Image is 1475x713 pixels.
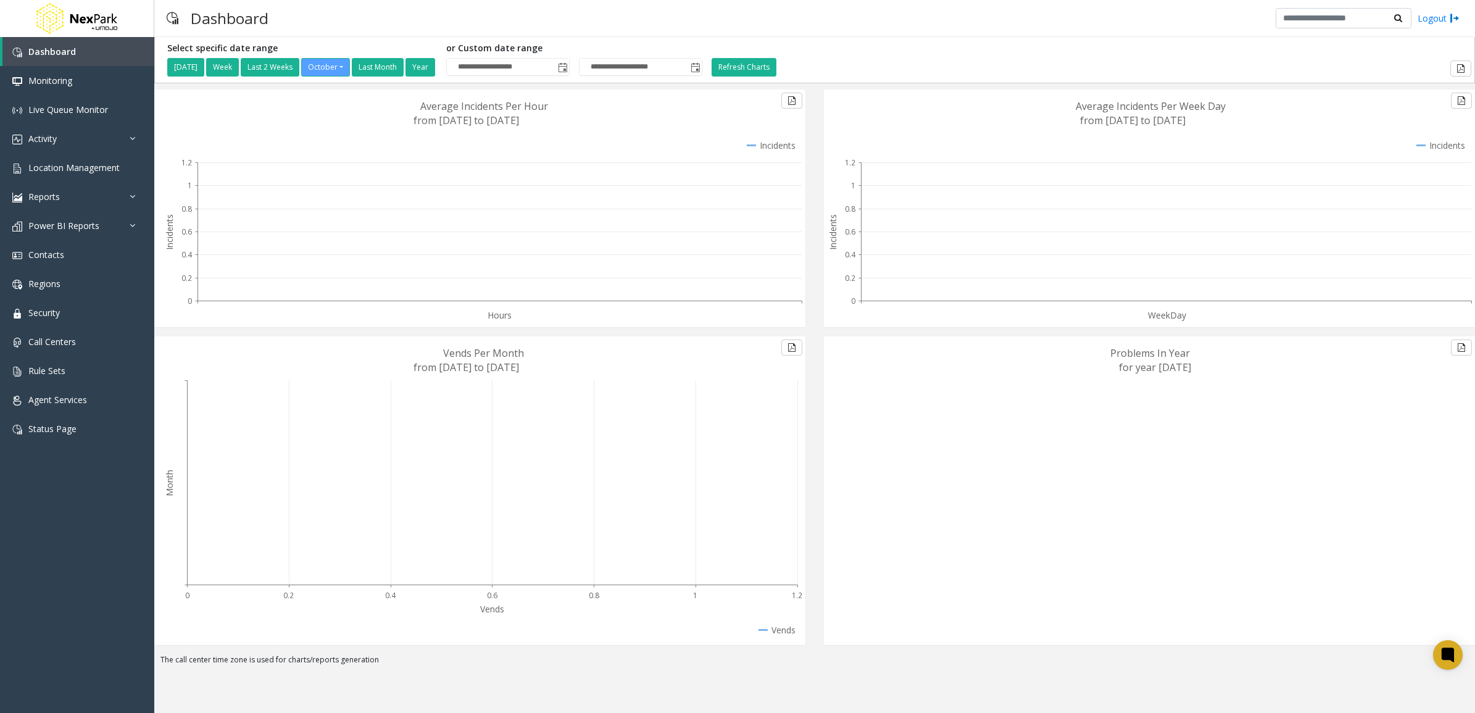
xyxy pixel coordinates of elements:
[283,590,294,601] text: 0.2
[781,340,802,356] button: Export to pdf
[555,59,569,76] span: Toggle popup
[28,307,60,319] span: Security
[487,590,497,601] text: 0.6
[1451,93,1472,109] button: Export to pdf
[28,336,76,348] span: Call Centers
[12,164,22,173] img: 'icon'
[185,3,275,33] h3: Dashboard
[12,77,22,86] img: 'icon'
[206,58,239,77] button: Week
[188,180,192,191] text: 1
[28,46,76,57] span: Dashboard
[845,227,855,237] text: 0.6
[589,590,599,601] text: 0.8
[28,75,72,86] span: Monitoring
[181,157,192,168] text: 1.2
[1450,60,1471,77] button: Export to pdf
[845,204,855,214] text: 0.8
[12,280,22,290] img: 'icon'
[2,37,154,66] a: Dashboard
[185,590,189,601] text: 0
[28,191,60,202] span: Reports
[712,58,776,77] button: Refresh Charts
[167,3,178,33] img: pageIcon
[154,654,1475,672] div: The call center time zone is used for charts/reports generation
[28,220,99,231] span: Power BI Reports
[28,394,87,406] span: Agent Services
[28,162,120,173] span: Location Management
[12,338,22,348] img: 'icon'
[188,296,192,306] text: 0
[28,249,64,261] span: Contacts
[693,590,697,601] text: 1
[827,214,839,250] text: Incidents
[12,106,22,115] img: 'icon'
[28,133,57,144] span: Activity
[405,58,435,77] button: Year
[12,396,22,406] img: 'icon'
[845,249,856,260] text: 0.4
[1451,340,1472,356] button: Export to pdf
[28,423,77,435] span: Status Page
[164,470,175,496] text: Month
[446,43,702,54] h5: or Custom date range
[241,58,299,77] button: Last 2 Weeks
[488,309,512,321] text: Hours
[1080,114,1186,127] text: from [DATE] to [DATE]
[1418,12,1460,25] a: Logout
[781,93,802,109] button: Export to pdf
[420,99,548,113] text: Average Incidents Per Hour
[851,296,855,306] text: 0
[28,104,108,115] span: Live Queue Monitor
[845,157,855,168] text: 1.2
[167,43,437,54] h5: Select specific date range
[181,273,192,283] text: 0.2
[1148,309,1187,321] text: WeekDay
[1450,12,1460,25] img: logout
[28,365,65,377] span: Rule Sets
[352,58,404,77] button: Last Month
[413,114,519,127] text: from [DATE] to [DATE]
[12,367,22,377] img: 'icon'
[12,135,22,144] img: 'icon'
[1076,99,1226,113] text: Average Incidents Per Week Day
[181,204,192,214] text: 0.8
[385,590,396,601] text: 0.4
[845,273,855,283] text: 0.2
[413,361,519,374] text: from [DATE] to [DATE]
[12,193,22,202] img: 'icon'
[301,58,350,77] button: October
[12,425,22,435] img: 'icon'
[164,214,175,250] text: Incidents
[1110,346,1190,360] text: Problems In Year
[792,590,802,601] text: 1.2
[443,346,524,360] text: Vends Per Month
[12,48,22,57] img: 'icon'
[480,603,504,615] text: Vends
[1119,361,1191,374] text: for year [DATE]
[167,58,204,77] button: [DATE]
[181,249,193,260] text: 0.4
[12,222,22,231] img: 'icon'
[851,180,855,191] text: 1
[28,278,60,290] span: Regions
[12,251,22,261] img: 'icon'
[688,59,702,76] span: Toggle popup
[12,309,22,319] img: 'icon'
[181,227,192,237] text: 0.6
